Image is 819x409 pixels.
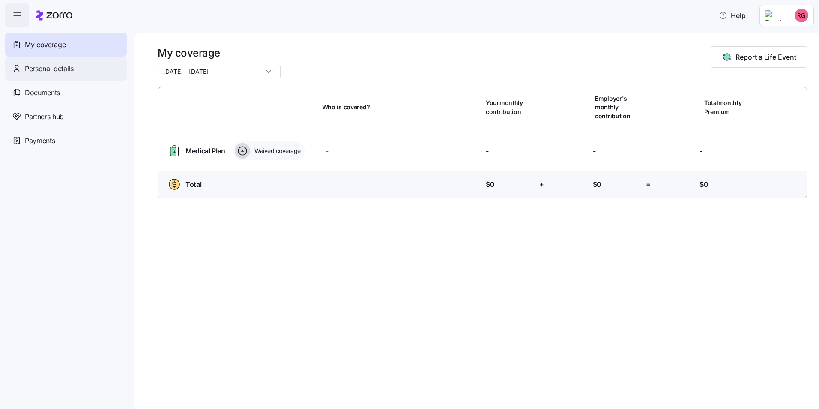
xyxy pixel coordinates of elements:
[5,33,127,57] a: My coverage
[704,99,752,116] span: Total monthly Premium
[185,179,201,190] span: Total
[486,146,489,156] span: -
[711,46,807,68] button: Report a Life Event
[5,105,127,129] a: Partners hub
[158,46,281,60] h1: My coverage
[25,39,66,50] span: My coverage
[5,57,127,81] a: Personal details
[539,179,544,190] span: +
[185,146,225,156] span: Medical Plan
[25,63,74,74] span: Personal details
[486,179,494,190] span: $0
[25,135,55,146] span: Payments
[719,10,746,21] span: Help
[322,103,370,111] span: Who is covered?
[795,9,808,22] img: 6ff3cb32971c95ef7f16a7fefe890eb7
[765,10,782,21] img: Employer logo
[326,146,329,156] span: -
[593,179,601,190] span: $0
[252,147,301,155] span: Waived coverage
[5,129,127,153] a: Payments
[735,52,796,62] span: Report a Life Event
[486,99,534,116] span: Your monthly contribution
[699,146,702,156] span: -
[595,94,643,120] span: Employer's monthly contribution
[699,179,708,190] span: $0
[646,179,651,190] span: =
[25,111,64,122] span: Partners hub
[712,7,753,24] button: Help
[25,87,60,98] span: Documents
[593,146,596,156] span: -
[5,81,127,105] a: Documents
